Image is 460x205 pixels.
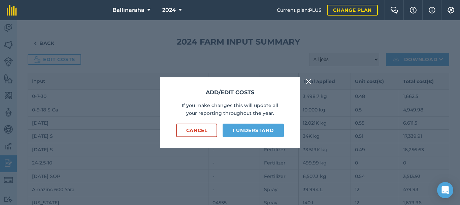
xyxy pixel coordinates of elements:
span: 2024 [162,6,176,14]
button: Cancel [176,124,217,137]
button: I understand [223,124,284,137]
p: If you make changes this will update all your reporting throughout the year. [176,102,284,117]
span: Ballinaraha [112,6,144,14]
h3: Add/edit costs [176,88,284,97]
img: svg+xml;base64,PHN2ZyB4bWxucz0iaHR0cDovL3d3dy53My5vcmcvMjAwMC9zdmciIHdpZHRoPSIyMiIgaGVpZ2h0PSIzMC... [305,77,311,85]
a: Change plan [327,5,378,16]
img: fieldmargin Logo [7,5,17,16]
img: Two speech bubbles overlapping with the left bubble in the forefront [390,7,398,14]
img: A cog icon [447,7,455,14]
img: svg+xml;base64,PHN2ZyB4bWxucz0iaHR0cDovL3d3dy53My5vcmcvMjAwMC9zdmciIHdpZHRoPSIxNyIgaGVpZ2h0PSIxNy... [429,6,435,14]
img: A question mark icon [409,7,417,14]
div: Open Intercom Messenger [437,182,453,198]
span: Current plan : PLUS [277,6,322,14]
